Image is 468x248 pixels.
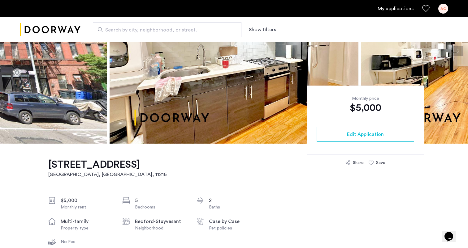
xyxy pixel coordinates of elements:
div: 5 [135,197,187,204]
div: Property type [61,225,113,231]
div: Share [353,160,364,166]
span: Search by city, neighborhood, or street. [105,26,224,34]
div: $5,000 [61,197,113,204]
a: [STREET_ADDRESS][GEOGRAPHIC_DATA], [GEOGRAPHIC_DATA], 11216 [48,158,167,178]
a: Cazamio logo [20,18,80,41]
div: Case by Case [209,218,261,225]
div: Save [376,160,385,166]
h2: [GEOGRAPHIC_DATA], [GEOGRAPHIC_DATA] , 11216 [48,171,167,178]
a: Favorites [422,5,430,12]
div: No Fee [61,239,113,245]
button: Next apartment [453,46,463,56]
button: button [317,127,414,142]
div: Pet policies [209,225,261,231]
span: Edit Application [347,131,384,138]
div: Neighborhood [135,225,187,231]
img: logo [20,18,80,41]
div: $5,000 [317,102,414,114]
div: Baths [209,204,261,210]
h1: [STREET_ADDRESS] [48,158,167,171]
button: Show or hide filters [249,26,276,33]
div: AG [438,4,448,14]
div: Monthly price [317,95,414,102]
iframe: chat widget [442,223,462,242]
div: multi-family [61,218,113,225]
div: 2 [209,197,261,204]
button: Previous apartment [5,46,15,56]
div: Bedford-Stuyvesant [135,218,187,225]
div: Monthly rent [61,204,113,210]
a: My application [378,5,414,12]
div: Bedrooms [135,204,187,210]
input: Apartment Search [93,22,241,37]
